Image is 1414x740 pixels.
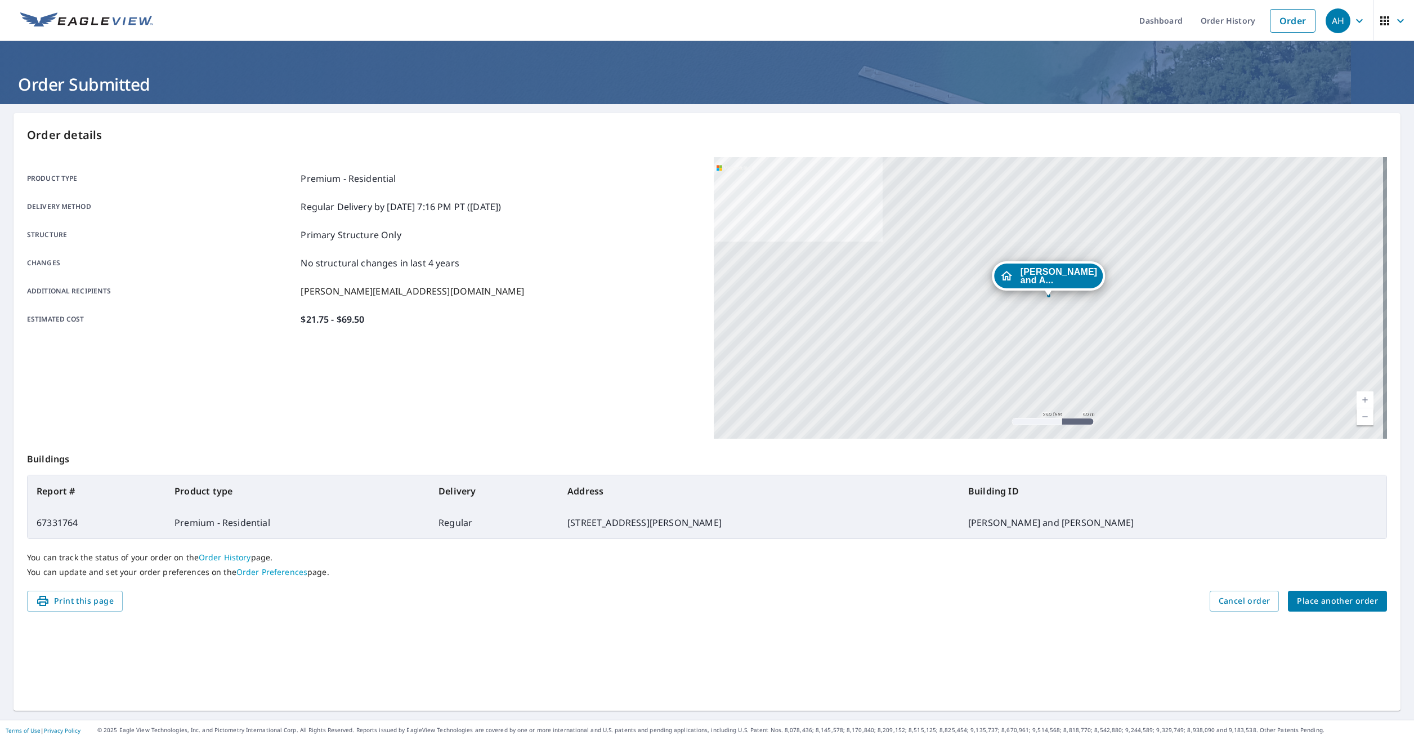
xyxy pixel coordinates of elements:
a: Order [1270,9,1315,33]
th: Delivery [429,475,558,507]
div: Dropped pin, building Eric and Anna Cendrowski, Residential property, 3247 Thomas Ave Berkley, MI... [992,261,1105,296]
td: Premium - Residential [165,507,429,538]
p: Changes [27,256,296,270]
p: | [6,727,80,734]
button: Cancel order [1210,591,1279,612]
th: Building ID [959,475,1386,507]
button: Place another order [1288,591,1387,612]
span: Place another order [1297,594,1378,608]
a: Order Preferences [236,567,307,577]
p: No structural changes in last 4 years [301,256,459,270]
a: Terms of Use [6,726,41,734]
span: Cancel order [1219,594,1270,608]
td: 67331764 [28,507,165,538]
p: Order details [27,127,1387,144]
p: Buildings [27,439,1387,475]
h1: Order Submitted [14,73,1400,96]
p: © 2025 Eagle View Technologies, Inc. and Pictometry International Corp. All Rights Reserved. Repo... [97,726,1408,734]
p: Additional recipients [27,284,296,298]
p: Premium - Residential [301,172,396,185]
th: Report # [28,475,165,507]
th: Product type [165,475,429,507]
p: You can update and set your order preferences on the page. [27,567,1387,577]
div: AH [1326,8,1350,33]
p: Delivery method [27,200,296,213]
p: You can track the status of your order on the page. [27,552,1387,563]
p: Primary Structure Only [301,228,401,242]
td: [STREET_ADDRESS][PERSON_NAME] [558,507,959,538]
p: $21.75 - $69.50 [301,313,364,326]
td: [PERSON_NAME] and [PERSON_NAME] [959,507,1386,538]
a: Current Level 17, Zoom In [1357,391,1373,408]
a: Order History [199,552,251,563]
p: Regular Delivery by [DATE] 7:16 PM PT ([DATE]) [301,200,501,213]
th: Address [558,475,959,507]
a: Current Level 17, Zoom Out [1357,408,1373,425]
button: Print this page [27,591,123,612]
p: Product type [27,172,296,185]
td: Regular [429,507,558,538]
a: Privacy Policy [44,726,80,734]
span: [PERSON_NAME] and A... [1021,268,1097,284]
span: Print this page [36,594,114,608]
img: EV Logo [20,12,153,29]
p: [PERSON_NAME][EMAIL_ADDRESS][DOMAIN_NAME] [301,284,524,298]
p: Estimated cost [27,313,296,326]
p: Structure [27,228,296,242]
